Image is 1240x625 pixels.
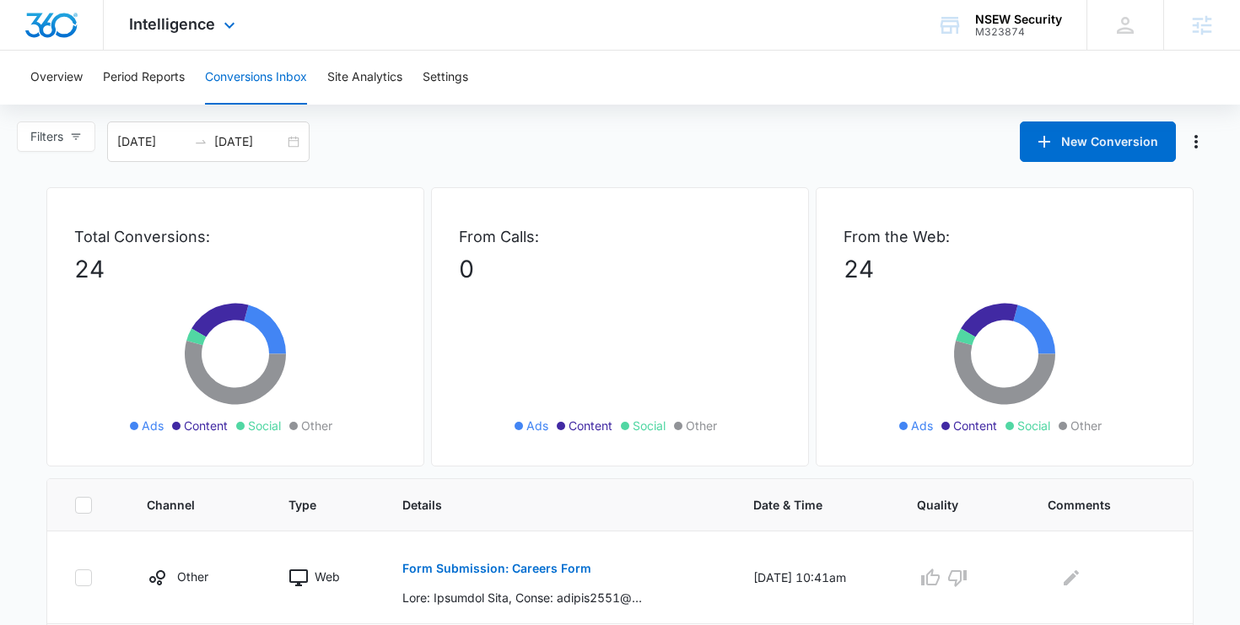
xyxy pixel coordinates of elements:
[74,251,396,287] p: 24
[30,51,83,105] button: Overview
[1048,496,1141,514] span: Comments
[248,417,281,434] span: Social
[46,98,59,111] img: tab_domain_overview_orange.svg
[194,135,208,148] span: to
[459,251,781,287] p: 0
[147,496,224,514] span: Channel
[1183,128,1210,155] button: Manage Numbers
[214,132,284,151] input: End date
[315,568,340,585] p: Web
[27,27,40,40] img: logo_orange.svg
[402,589,648,606] p: Lore: Ipsumdol Sita, Conse: adipis2551@elits.doe, Tempo: 1680427117, Inci ut Labor: 49-64-5167, E...
[402,496,687,514] span: Details
[288,496,337,514] span: Type
[917,496,982,514] span: Quality
[569,417,612,434] span: Content
[168,98,181,111] img: tab_keywords_by_traffic_grey.svg
[205,51,307,105] button: Conversions Inbox
[633,417,666,434] span: Social
[1020,121,1176,162] button: New Conversion
[733,531,898,624] td: [DATE] 10:41am
[301,417,332,434] span: Other
[47,27,83,40] div: v 4.0.25
[402,548,591,589] button: Form Submission: Careers Form
[844,225,1166,248] p: From the Web:
[117,132,187,151] input: Start date
[423,51,468,105] button: Settings
[184,417,228,434] span: Content
[327,51,402,105] button: Site Analytics
[129,15,215,33] span: Intelligence
[1017,417,1050,434] span: Social
[1070,417,1102,434] span: Other
[844,251,1166,287] p: 24
[753,496,853,514] span: Date & Time
[27,44,40,57] img: website_grey.svg
[30,127,63,146] span: Filters
[526,417,548,434] span: Ads
[17,121,95,152] button: Filters
[402,563,591,574] p: Form Submission: Careers Form
[194,135,208,148] span: swap-right
[975,13,1062,26] div: account name
[64,100,151,110] div: Domain Overview
[975,26,1062,38] div: account id
[103,51,185,105] button: Period Reports
[953,417,997,434] span: Content
[911,417,933,434] span: Ads
[459,225,781,248] p: From Calls:
[1058,564,1085,591] button: Edit Comments
[74,225,396,248] p: Total Conversions:
[142,417,164,434] span: Ads
[177,568,208,585] p: Other
[686,417,717,434] span: Other
[44,44,186,57] div: Domain: [DOMAIN_NAME]
[186,100,284,110] div: Keywords by Traffic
